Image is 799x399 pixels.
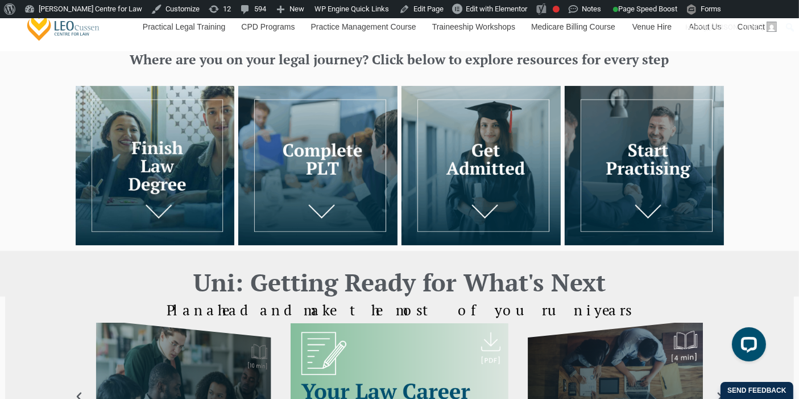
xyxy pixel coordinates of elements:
a: Practice Management Course [303,2,424,51]
div: Focus keyphrase not set [553,6,560,13]
span: [PERSON_NAME] [709,23,763,31]
span: Plan [167,301,632,319]
span: Edit with Elementor [466,5,527,13]
span: ahead and make the most of your [207,301,548,319]
a: [PERSON_NAME] Centre for Law [26,9,101,42]
span: years [595,301,632,319]
a: Medicare Billing Course [523,2,624,51]
span: Where are you on your legal journey? Click below to explore resources for every step [130,51,669,68]
a: Traineeship Workshops [424,2,523,51]
a: CPD Programs [233,2,302,51]
a: Practical Legal Training [134,2,233,51]
span: uni [548,301,595,319]
a: Howdy, [681,18,781,36]
h2: Uni: Getting Ready for What's Next [76,268,724,297]
a: About Us [680,2,729,51]
iframe: LiveChat chat widget [723,323,771,371]
a: Venue Hire [624,2,680,51]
